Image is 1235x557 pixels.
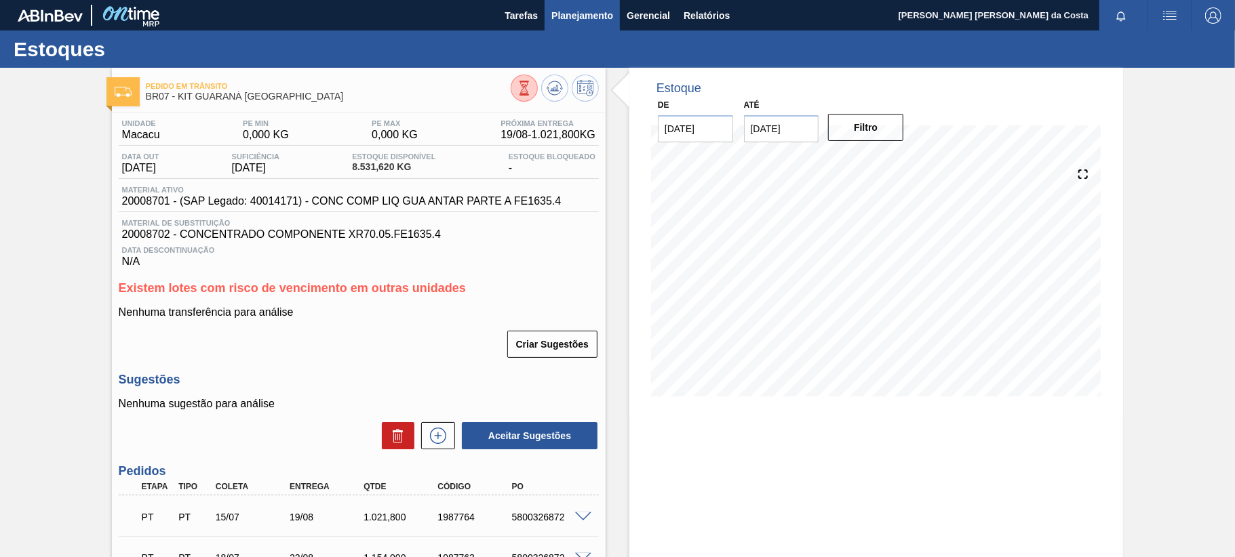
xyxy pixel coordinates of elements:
span: Estoque Disponível [352,152,435,161]
div: 19/08/2025 [286,512,369,522]
div: 15/07/2025 [212,512,295,522]
button: Filtro [828,114,903,141]
div: Coleta [212,482,295,491]
span: 8.531,620 KG [352,162,435,172]
button: Criar Sugestões [507,331,597,358]
div: N/A [119,241,599,268]
button: Aceitar Sugestões [462,422,597,449]
p: Nenhuma sugestão para análise [119,398,599,410]
span: Gerencial [627,7,670,24]
img: userActions [1162,7,1178,24]
div: PO [509,482,591,491]
button: Notificações [1099,6,1143,25]
label: De [658,100,669,110]
span: [DATE] [122,162,159,174]
span: Data Descontinuação [122,246,595,254]
label: Até [744,100,760,110]
span: PE MAX [372,119,418,127]
span: 20008701 - (SAP Legado: 40014171) - CONC COMP LIQ GUA ANTAR PARTE A FE1635.4 [122,195,562,207]
span: Macacu [122,129,160,141]
span: Estoque Bloqueado [509,152,595,161]
span: 0,000 KG [372,129,418,141]
span: Material de Substituição [122,219,595,227]
span: PE MIN [243,119,289,127]
span: Relatórios [684,7,730,24]
p: PT [142,512,173,522]
span: 0,000 KG [243,129,289,141]
span: Unidade [122,119,160,127]
span: Existem lotes com risco de vencimento em outras unidades [119,281,466,295]
span: Próxima Entrega [501,119,595,127]
div: Aceitar Sugestões [455,421,599,451]
span: BR07 - KIT GUARANÁ ANTARCTICA [146,91,511,102]
h1: Estoques [14,41,254,57]
div: Pedido em Trânsito [138,502,176,532]
div: Entrega [286,482,369,491]
div: Criar Sugestões [509,329,599,359]
div: 1.021,800 [360,512,443,522]
button: Programar Estoque [572,75,599,102]
div: Excluir Sugestões [375,422,414,449]
input: dd/mm/yyyy [744,115,819,142]
span: Planejamento [551,7,613,24]
p: Nenhuma transferência para análise [119,306,599,318]
div: 5800326872 [509,512,591,522]
img: Ícone [115,87,132,97]
span: Material ativo [122,186,562,194]
span: Pedido em Trânsito [146,82,511,90]
input: dd/mm/yyyy [658,115,733,142]
span: Suficiência [232,152,279,161]
img: Logout [1205,7,1221,24]
h3: Sugestões [119,373,599,387]
div: 1987764 [434,512,517,522]
div: Etapa [138,482,176,491]
div: - [505,152,599,174]
div: Qtde [360,482,443,491]
button: Atualizar Gráfico [541,75,568,102]
button: Visão Geral dos Estoques [511,75,538,102]
div: Tipo [175,482,213,491]
span: Tarefas [505,7,538,24]
div: Nova sugestão [414,422,455,449]
div: Estoque [656,81,701,96]
div: Pedido de Transferência [175,512,213,522]
span: 19/08 - 1.021,800 KG [501,129,595,141]
img: TNhmsLtSVTkK8tSr43FrP2fwEKptu5GPRR3wAAAABJRU5ErkJggg== [18,9,83,22]
span: 20008702 - CONCENTRADO COMPONENTE XR70.05.FE1635.4 [122,228,595,241]
h3: Pedidos [119,464,599,478]
div: Código [434,482,517,491]
span: Data out [122,152,159,161]
span: [DATE] [232,162,279,174]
